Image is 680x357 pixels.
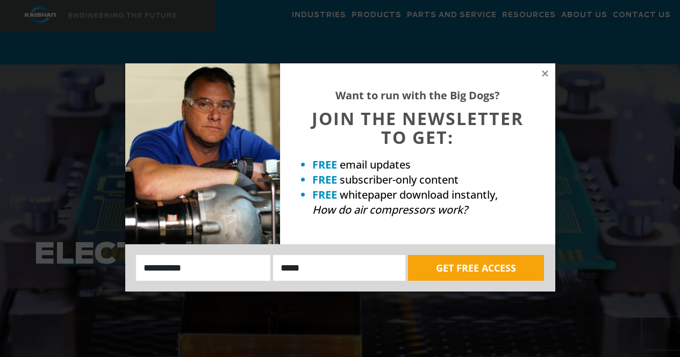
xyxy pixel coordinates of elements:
strong: Want to run with the Big Dogs? [335,88,500,103]
span: subscriber-only content [340,172,459,187]
strong: FREE [312,187,337,202]
button: Close [540,69,550,78]
em: How do air compressors work? [312,202,468,217]
input: Email [273,255,405,281]
strong: FREE [312,172,337,187]
button: GET FREE ACCESS [408,255,544,281]
strong: FREE [312,157,337,172]
span: whitepaper download instantly, [340,187,498,202]
span: email updates [340,157,411,172]
span: JOIN THE NEWSLETTER TO GET: [312,107,524,149]
input: Name: [136,255,271,281]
